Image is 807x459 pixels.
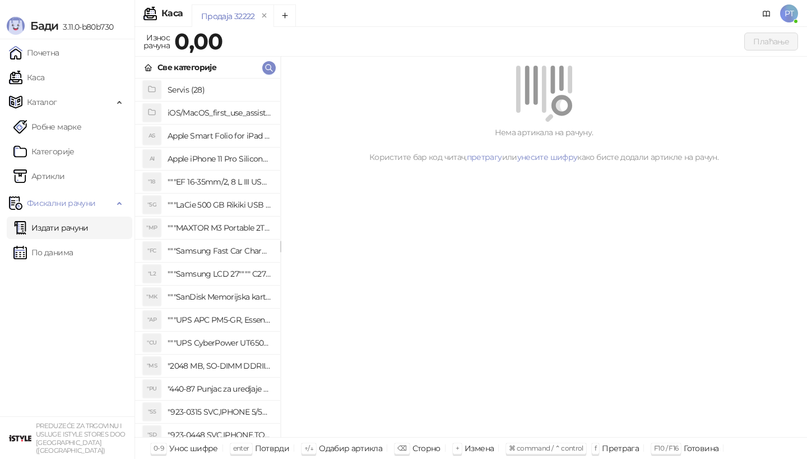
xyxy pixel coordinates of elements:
[168,265,271,283] h4: """Samsung LCD 27"""" C27F390FHUXEN"""
[157,61,216,74] div: Све категорије
[27,192,95,214] span: Фискални рачуни
[168,380,271,398] h4: "440-87 Punjac za uredjaje sa micro USB portom 4/1, Stand."
[168,334,271,352] h4: """UPS CyberPower UT650EG, 650VA/360W , line-int., s_uko, desktop"""
[304,444,313,452] span: ↑/↓
[143,127,161,145] div: AS
[595,444,596,452] span: f
[168,127,271,145] h4: Apple Smart Folio for iPad mini (A17 Pro) - Sage
[143,219,161,237] div: "MP
[143,196,161,214] div: "5G
[684,441,718,456] div: Готовина
[143,357,161,375] div: "MS
[654,444,678,452] span: F10 / F16
[509,444,583,452] span: ⌘ command / ⌃ control
[168,403,271,421] h4: "923-0315 SVC,IPHONE 5/5S BATTERY REMOVAL TRAY Držač za iPhone sa kojim se otvara display
[143,173,161,191] div: "18
[13,217,89,239] a: Издати рачуни
[143,426,161,444] div: "SD
[143,380,161,398] div: "PU
[319,441,382,456] div: Одабир артикла
[143,288,161,306] div: "MK
[780,4,798,22] span: PT
[141,30,172,53] div: Износ рачуна
[168,357,271,375] h4: "2048 MB, SO-DIMM DDRII, 667 MHz, Napajanje 1,8 0,1 V, Latencija CL5"
[169,441,218,456] div: Унос шифре
[168,288,271,306] h4: """SanDisk Memorijska kartica 256GB microSDXC sa SD adapterom SDSQXA1-256G-GN6MA - Extreme PLUS, ...
[168,242,271,260] h4: """Samsung Fast Car Charge Adapter, brzi auto punja_, boja crna"""
[7,17,25,35] img: Logo
[758,4,776,22] a: Документација
[255,441,290,456] div: Потврди
[467,152,502,162] a: претрагу
[168,150,271,168] h4: Apple iPhone 11 Pro Silicone Case - Black
[168,311,271,329] h4: """UPS APC PM5-GR, Essential Surge Arrest,5 utic_nica"""
[9,42,59,64] a: Почетна
[602,441,639,456] div: Претрага
[58,22,113,32] span: 3.11.0-b80b730
[456,444,459,452] span: +
[412,441,440,456] div: Сторно
[13,140,75,163] a: Категорије
[517,152,578,162] a: унесите шифру
[13,241,73,264] a: По данима
[135,79,280,437] div: grid
[168,426,271,444] h4: "923-0448 SVC,IPHONE,TOURQUE DRIVER KIT .65KGF- CM Šrafciger "
[168,173,271,191] h4: """EF 16-35mm/2, 8 L III USM"""
[154,444,164,452] span: 0-9
[143,311,161,329] div: "AP
[465,441,494,456] div: Измена
[27,91,57,113] span: Каталог
[143,150,161,168] div: AI
[168,196,271,214] h4: """LaCie 500 GB Rikiki USB 3.0 / Ultra Compact & Resistant aluminum / USB 3.0 / 2.5"""""""
[397,444,406,452] span: ⌫
[273,4,296,27] button: Add tab
[143,334,161,352] div: "CU
[143,265,161,283] div: "L2
[36,422,126,455] small: PREDUZEĆE ZA TRGOVINU I USLUGE ISTYLE STORES DOO [GEOGRAPHIC_DATA] ([GEOGRAPHIC_DATA])
[30,19,58,33] span: Бади
[257,11,272,21] button: remove
[294,126,794,163] div: Нема артикала на рачуну. Користите бар код читач, или како бисте додали артикле на рачун.
[13,165,65,187] a: ArtikliАртикли
[161,9,183,18] div: Каса
[9,427,31,449] img: 64x64-companyLogo-77b92cf4-9946-4f36-9751-bf7bb5fd2c7d.png
[143,242,161,260] div: "FC
[174,27,222,55] strong: 0,00
[233,444,249,452] span: enter
[9,66,44,89] a: Каса
[168,81,271,99] h4: Servis (28)
[201,10,255,22] div: Продаја 32222
[143,403,161,421] div: "S5
[744,33,798,51] button: Плаћање
[168,104,271,122] h4: iOS/MacOS_first_use_assistance (4)
[13,116,81,138] a: Робне марке
[168,219,271,237] h4: """MAXTOR M3 Portable 2TB 2.5"""" crni eksterni hard disk HX-M201TCB/GM"""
